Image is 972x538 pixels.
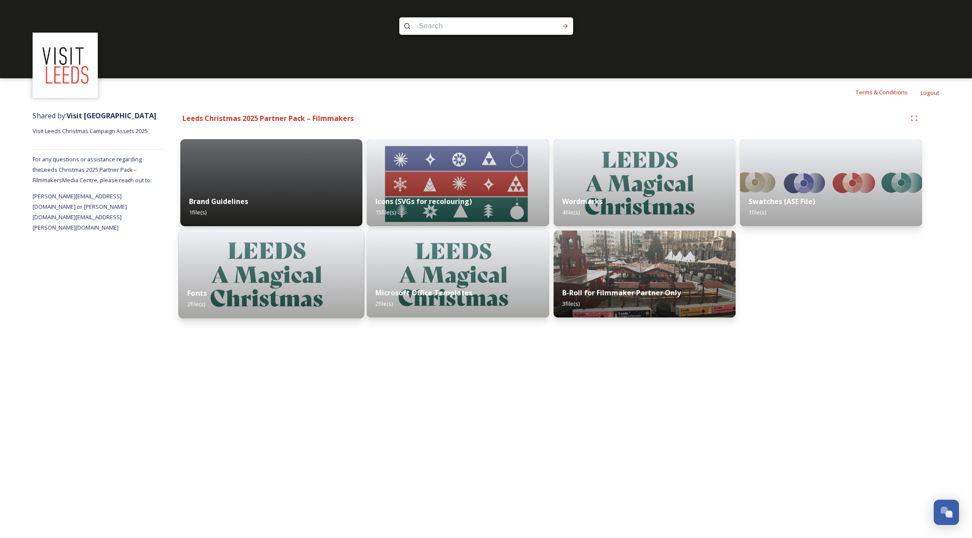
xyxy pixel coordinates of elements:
strong: Leeds Christmas 2025 Partner Pack – Filmmakers [182,114,354,123]
span: Logout [921,89,939,97]
span: 3 file(s) [562,300,580,307]
span: For any questions or assistance regarding the Leeds Christmas 2025 Partner Pack – Filmmakers Medi... [33,155,152,184]
span: 15 file(s) [375,208,396,216]
span: 2 file(s) [375,300,393,307]
img: 8d573fa8-04df-4604-a1e0-01bf91b0694b.jpg [367,231,549,317]
img: 8d573fa8-04df-4604-a1e0-01bf91b0694b.jpg [179,230,365,318]
strong: B-Roll for Filmmaker Partner Only [562,288,681,297]
strong: Microsoft Office Templates [375,288,472,297]
img: 8d573fa8-04df-4604-a1e0-01bf91b0694b.jpg [554,139,736,226]
strong: Wordmarks [562,197,603,206]
span: 1 file(s) [189,208,206,216]
button: Open Chat [934,500,959,525]
img: 44ebdd97-c03b-4b09-80e2-641fcc486b9e.jpg [740,139,922,226]
img: 2c17de5e-8224-4910-b067-0e38a88d409c.jpg [554,231,736,317]
span: 4 file(s) [562,208,580,216]
img: e40fcdcf-c378-4ba9-a762-2f07f3a58024.jpg [367,139,549,226]
span: [PERSON_NAME][EMAIL_ADDRESS][DOMAIN_NAME] or [PERSON_NAME][DOMAIN_NAME][EMAIL_ADDRESS][PERSON_NAM... [33,192,127,231]
span: Visit Leeds Christmas Campaign Assets 2025 [33,127,148,135]
input: Search [415,17,534,36]
span: Terms & Conditions [855,88,908,96]
span: 2 file(s) [187,300,205,308]
strong: Fonts [187,288,207,298]
strong: Brand Guidelines [189,197,248,206]
span: Shared by: [33,111,156,120]
a: Terms & Conditions [855,87,921,97]
img: download%20(3).png [34,34,97,97]
strong: Swatches (ASE File) [749,197,815,206]
strong: Visit [GEOGRAPHIC_DATA] [66,111,156,120]
strong: Icons (SVGs for recolouring) [375,197,472,206]
span: 1 file(s) [749,208,766,216]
